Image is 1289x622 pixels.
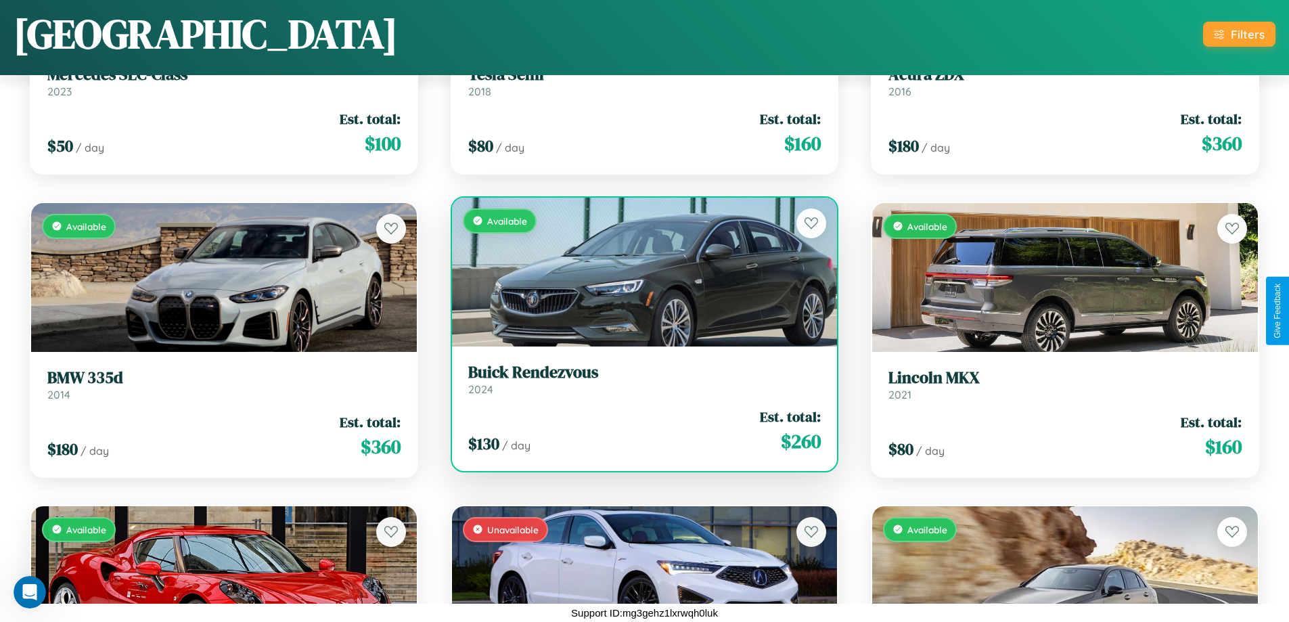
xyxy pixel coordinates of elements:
span: Available [66,524,106,535]
a: Buick Rendezvous2024 [468,363,821,396]
span: $ 80 [888,438,913,460]
h1: [GEOGRAPHIC_DATA] [14,6,398,62]
a: Mercedes SLC-Class2023 [47,65,401,98]
div: Filters [1231,27,1265,41]
a: Tesla Semi2018 [468,65,821,98]
h3: Acura ZDX [888,65,1242,85]
span: / day [81,444,109,458]
span: 2018 [468,85,491,98]
span: / day [76,141,104,154]
h3: BMW 335d [47,368,401,388]
span: Est. total: [340,412,401,432]
span: 2016 [888,85,911,98]
span: $ 180 [47,438,78,460]
a: Lincoln MKX2021 [888,368,1242,401]
h3: Buick Rendezvous [468,363,821,382]
span: Unavailable [487,524,539,535]
span: $ 50 [47,135,73,157]
span: Available [907,221,947,232]
span: 2014 [47,388,70,401]
span: Est. total: [760,109,821,129]
span: Est. total: [1181,412,1242,432]
span: $ 130 [468,432,499,455]
span: $ 80 [468,135,493,157]
span: / day [922,141,950,154]
span: Available [487,215,527,227]
div: Give Feedback [1273,284,1282,338]
span: / day [502,439,530,452]
span: 2023 [47,85,72,98]
span: $ 100 [365,130,401,157]
span: Est. total: [760,407,821,426]
span: $ 360 [1202,130,1242,157]
span: Est. total: [340,109,401,129]
button: Filters [1203,22,1275,47]
h3: Mercedes SLC-Class [47,65,401,85]
h3: Tesla Semi [468,65,821,85]
iframe: Intercom live chat [14,576,46,608]
p: Support ID: mg3gehz1lxrwqh0luk [571,604,718,622]
h3: Lincoln MKX [888,368,1242,388]
span: $ 180 [888,135,919,157]
span: 2024 [468,382,493,396]
span: $ 160 [1205,433,1242,460]
span: 2021 [888,388,911,401]
a: BMW 335d2014 [47,368,401,401]
span: / day [496,141,524,154]
span: $ 160 [784,130,821,157]
span: / day [916,444,945,458]
span: Available [66,221,106,232]
span: Available [907,524,947,535]
span: Est. total: [1181,109,1242,129]
span: $ 260 [781,428,821,455]
span: $ 360 [361,433,401,460]
a: Acura ZDX2016 [888,65,1242,98]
